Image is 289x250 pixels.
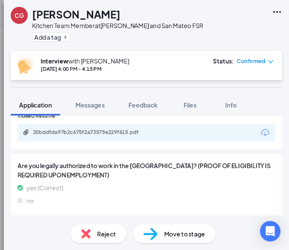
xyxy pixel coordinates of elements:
div: 20bddfda97b2c675f2a73575e229f615.pdf [33,129,152,136]
span: no [26,196,34,205]
div: Kitchen Team Member at [PERSON_NAME] and San Mateo FSR [32,21,203,30]
b: Interview [41,57,68,65]
span: Feedback [128,101,158,109]
span: Application [19,101,52,109]
span: Confirmed [236,57,266,65]
span: yes (Correct) [26,183,63,192]
div: [DATE] 4:00 PM - 4:15 PM [41,65,129,73]
span: Files [184,101,196,109]
span: Move to stage [164,229,205,238]
span: Are you legally authorized to work in the [GEOGRAPHIC_DATA]? (PROOF OF ELIGIBILITY IS REQUIRED UP... [18,161,275,180]
svg: Plus [63,35,68,40]
div: Open Intercom Messenger [260,221,280,241]
span: Reject [97,229,116,238]
span: Messages [76,101,105,109]
a: Paperclip20bddfda97b2c675f2a73575e229f615.pdf [23,129,161,137]
div: with [PERSON_NAME] [41,57,129,65]
button: PlusAdd a tag [32,32,70,41]
div: CG [15,11,24,20]
span: Info [225,101,237,109]
svg: Download [260,128,270,138]
span: down [268,59,274,65]
svg: Ellipses [272,7,282,17]
h1: [PERSON_NAME] [32,7,120,21]
span: Indeed Resume [18,112,55,120]
svg: Paperclip [23,129,29,136]
div: Status : [213,57,234,65]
